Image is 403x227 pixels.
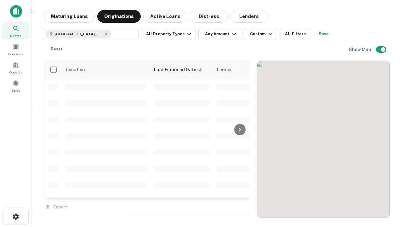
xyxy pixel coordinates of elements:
th: Location [62,61,150,79]
th: Last Financed Date [150,61,213,79]
span: Lender [217,66,232,73]
span: [GEOGRAPHIC_DATA], [GEOGRAPHIC_DATA] [55,31,102,37]
a: Search [2,22,30,39]
button: Distress [190,10,228,23]
button: Any Amount [198,28,242,40]
a: Borrowers [2,41,30,58]
button: All Property Types [141,28,196,40]
span: Borrowers [8,51,23,56]
a: Contacts [2,59,30,76]
span: Saved [11,88,20,93]
button: Save your search to get updates of matches that match your search criteria. [314,28,334,40]
span: Last Financed Date [154,66,204,73]
th: Lender [213,61,314,79]
a: Saved [2,77,30,94]
button: Active Loans [143,10,187,23]
div: 0 0 [257,61,390,218]
button: Lenders [230,10,268,23]
button: All Filters [280,28,311,40]
button: Originations [97,10,141,23]
div: Custom [250,30,274,38]
iframe: Chat Widget [372,156,403,187]
button: Custom [245,28,277,40]
h6: Show Map [349,46,372,53]
img: capitalize-icon.png [10,5,22,18]
span: Location [66,66,93,73]
button: Reset [47,43,67,55]
span: Contacts [9,70,22,75]
span: Search [10,33,21,38]
button: Maturing Loans [44,10,95,23]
